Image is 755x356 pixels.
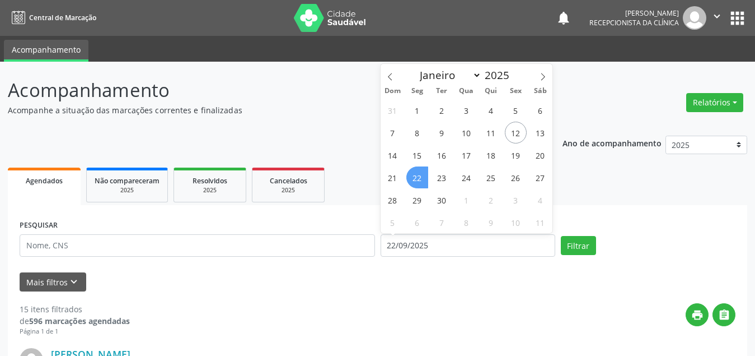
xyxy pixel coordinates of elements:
[95,176,160,186] span: Não compareceram
[382,211,404,233] span: Outubro 5, 2025
[26,176,63,186] span: Agendados
[8,8,96,27] a: Central de Marcação
[505,99,527,121] span: Setembro 5, 2025
[480,167,502,188] span: Setembro 25, 2025
[505,189,527,211] span: Outubro 3, 2025
[686,93,743,112] button: Relatórios
[505,144,527,166] span: Setembro 19, 2025
[20,234,375,257] input: Nome, CNS
[480,122,502,144] span: Setembro 11, 2025
[20,217,58,234] label: PESQUISAR
[728,8,747,28] button: apps
[406,167,428,188] span: Setembro 22, 2025
[431,211,453,233] span: Outubro 7, 2025
[529,167,551,188] span: Setembro 27, 2025
[20,327,130,336] div: Página 1 de 1
[480,211,502,233] span: Outubro 9, 2025
[406,122,428,144] span: Setembro 8, 2025
[382,122,404,144] span: Setembro 7, 2025
[480,189,502,211] span: Outubro 2, 2025
[712,303,735,326] button: 
[431,167,453,188] span: Setembro 23, 2025
[456,211,477,233] span: Outubro 8, 2025
[480,144,502,166] span: Setembro 18, 2025
[20,303,130,315] div: 15 itens filtrados
[406,189,428,211] span: Setembro 29, 2025
[429,87,454,95] span: Ter
[431,144,453,166] span: Setembro 16, 2025
[29,316,130,326] strong: 596 marcações agendadas
[381,87,405,95] span: Dom
[505,122,527,144] span: Setembro 12, 2025
[68,276,80,288] i: keyboard_arrow_down
[382,144,404,166] span: Setembro 14, 2025
[406,99,428,121] span: Setembro 1, 2025
[480,99,502,121] span: Setembro 4, 2025
[382,167,404,188] span: Setembro 21, 2025
[260,186,316,195] div: 2025
[406,144,428,166] span: Setembro 15, 2025
[270,176,307,186] span: Cancelados
[691,309,704,321] i: print
[706,6,728,30] button: 
[528,87,552,95] span: Sáb
[718,309,730,321] i: 
[431,122,453,144] span: Setembro 9, 2025
[556,10,571,26] button: notifications
[431,99,453,121] span: Setembro 2, 2025
[454,87,479,95] span: Qua
[431,189,453,211] span: Setembro 30, 2025
[479,87,503,95] span: Qui
[381,234,555,257] input: Selecione um intervalo
[20,315,130,327] div: de
[456,99,477,121] span: Setembro 3, 2025
[456,122,477,144] span: Setembro 10, 2025
[382,189,404,211] span: Setembro 28, 2025
[20,272,86,292] button: Mais filtroskeyboard_arrow_down
[95,186,160,195] div: 2025
[456,144,477,166] span: Setembro 17, 2025
[529,144,551,166] span: Setembro 20, 2025
[711,10,723,22] i: 
[505,211,527,233] span: Outubro 10, 2025
[182,186,238,195] div: 2025
[406,211,428,233] span: Outubro 6, 2025
[686,303,709,326] button: print
[529,122,551,144] span: Setembro 13, 2025
[193,176,227,186] span: Resolvidos
[415,67,482,83] select: Month
[503,87,528,95] span: Sex
[405,87,429,95] span: Seg
[29,13,96,22] span: Central de Marcação
[8,76,526,104] p: Acompanhamento
[683,6,706,30] img: img
[561,236,596,255] button: Filtrar
[8,104,526,116] p: Acompanhe a situação das marcações correntes e finalizadas
[529,189,551,211] span: Outubro 4, 2025
[562,136,662,150] p: Ano de acompanhamento
[529,99,551,121] span: Setembro 6, 2025
[505,167,527,188] span: Setembro 26, 2025
[456,167,477,188] span: Setembro 24, 2025
[382,99,404,121] span: Agosto 31, 2025
[589,8,679,18] div: [PERSON_NAME]
[589,18,679,27] span: Recepcionista da clínica
[4,40,88,62] a: Acompanhamento
[456,189,477,211] span: Outubro 1, 2025
[481,68,518,82] input: Year
[529,211,551,233] span: Outubro 11, 2025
